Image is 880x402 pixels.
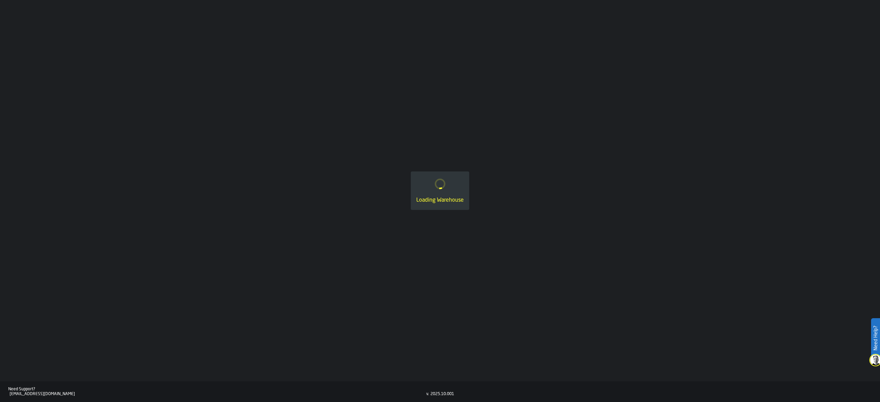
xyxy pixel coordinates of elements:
div: Need Support? [8,387,426,392]
div: 2025.10.001 [430,392,454,397]
div: v. [426,392,429,397]
a: Need Support?[EMAIL_ADDRESS][DOMAIN_NAME] [8,387,426,397]
div: [EMAIL_ADDRESS][DOMAIN_NAME] [10,392,426,397]
div: Loading Warehouse [416,196,464,204]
